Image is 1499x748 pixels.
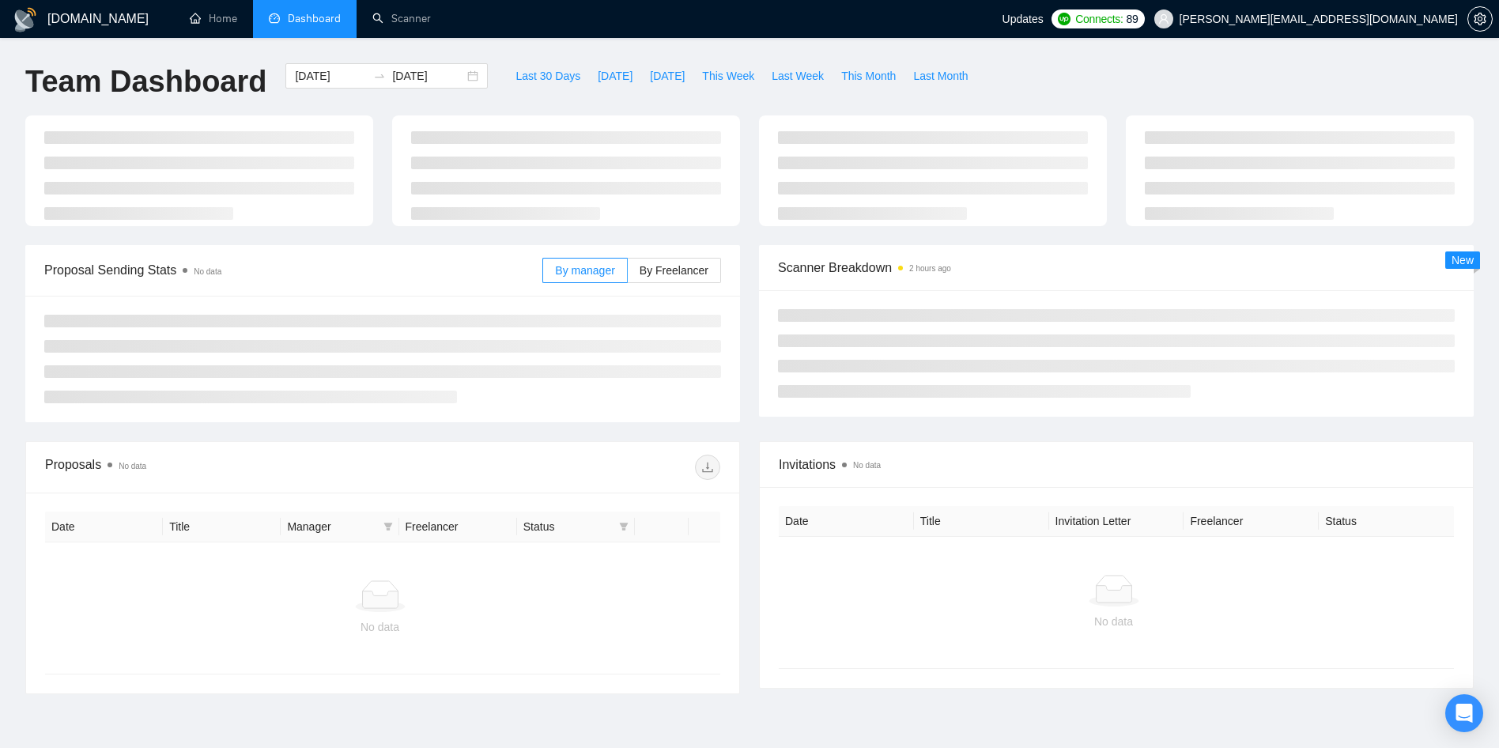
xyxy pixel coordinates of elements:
button: setting [1467,6,1493,32]
span: [DATE] [598,67,632,85]
img: logo [13,7,38,32]
span: Invitations [779,455,1454,474]
span: Connects: [1075,10,1123,28]
span: to [373,70,386,82]
span: No data [194,267,221,276]
span: user [1158,13,1169,25]
div: Proposals [45,455,383,480]
span: This Week [702,67,754,85]
h1: Team Dashboard [25,63,266,100]
span: dashboard [269,13,280,24]
button: This Month [833,63,904,89]
span: setting [1468,13,1492,25]
img: upwork-logo.png [1058,13,1070,25]
span: Dashboard [288,12,341,25]
input: Start date [295,67,367,85]
a: homeHome [190,12,237,25]
th: Date [45,512,163,542]
span: By manager [555,264,614,277]
span: No data [853,461,881,470]
th: Invitation Letter [1049,506,1184,537]
span: No data [119,462,146,470]
span: [DATE] [650,67,685,85]
th: Freelancer [399,512,517,542]
th: Date [779,506,914,537]
button: Last Month [904,63,976,89]
div: No data [791,613,1436,630]
button: [DATE] [589,63,641,89]
time: 2 hours ago [909,264,951,273]
th: Title [914,506,1049,537]
span: Last Month [913,67,968,85]
th: Status [1319,506,1454,537]
button: [DATE] [641,63,693,89]
span: filter [616,515,632,538]
span: New [1452,254,1474,266]
th: Manager [281,512,398,542]
span: Last 30 Days [515,67,580,85]
span: filter [383,522,393,531]
button: Last Week [763,63,833,89]
a: setting [1467,13,1493,25]
span: filter [619,522,629,531]
span: 89 [1127,10,1138,28]
input: End date [392,67,464,85]
span: swap-right [373,70,386,82]
button: This Week [693,63,763,89]
span: This Month [841,67,896,85]
th: Freelancer [1184,506,1319,537]
a: searchScanner [372,12,431,25]
span: Manager [287,518,376,535]
span: By Freelancer [640,264,708,277]
div: No data [58,618,702,636]
span: Updates [1002,13,1044,25]
th: Title [163,512,281,542]
span: filter [380,515,396,538]
span: Status [523,518,613,535]
span: Scanner Breakdown [778,258,1455,278]
span: Last Week [772,67,824,85]
span: Proposal Sending Stats [44,260,542,280]
div: Open Intercom Messenger [1445,694,1483,732]
button: Last 30 Days [507,63,589,89]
